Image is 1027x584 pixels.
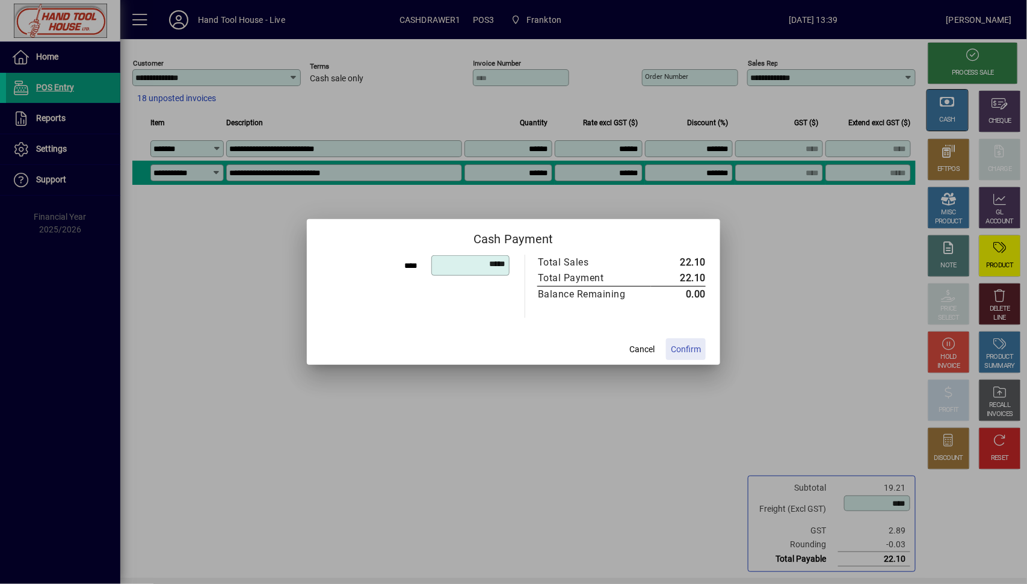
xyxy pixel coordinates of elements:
span: Confirm [671,343,701,356]
td: 22.10 [651,270,706,287]
td: Total Sales [537,255,651,270]
td: 22.10 [651,255,706,270]
span: Cancel [629,343,655,356]
td: 0.00 [651,287,706,303]
h2: Cash Payment [307,219,720,254]
button: Confirm [666,338,706,360]
button: Cancel [623,338,661,360]
td: Total Payment [537,270,651,287]
div: Balance Remaining [538,287,639,302]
